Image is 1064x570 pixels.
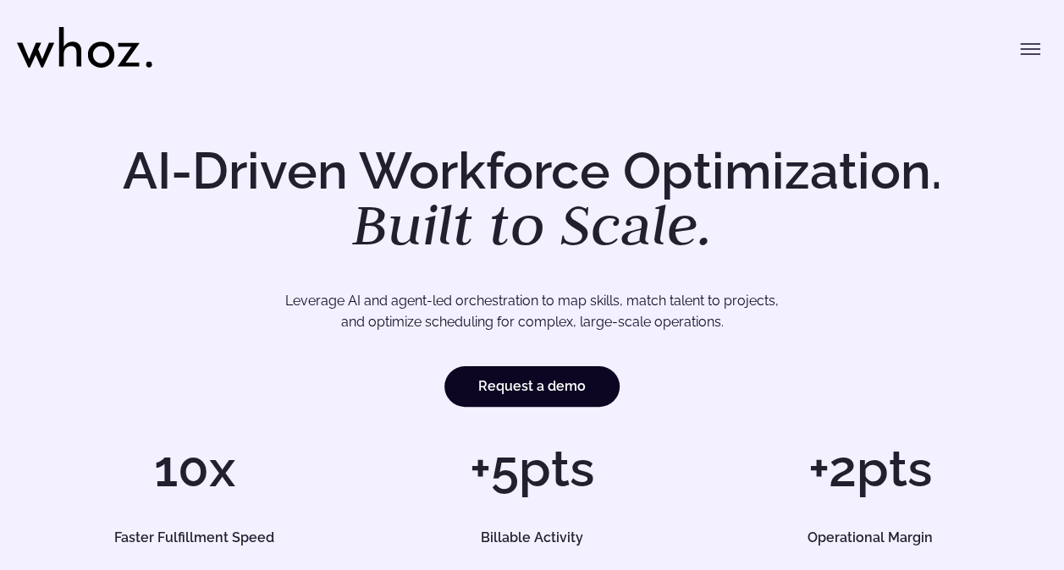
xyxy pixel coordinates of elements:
[444,366,620,407] a: Request a demo
[709,443,1030,494] h1: +2pts
[352,187,713,261] em: Built to Scale.
[1013,32,1047,66] button: Toggle menu
[34,443,355,494] h1: 10x
[99,145,966,254] h1: AI-Driven Workforce Optimization.
[50,531,339,545] h5: Faster Fulfillment Speed
[84,290,980,333] p: Leverage AI and agent-led orchestration to map skills, match talent to projects, and optimize sch...
[388,531,676,545] h5: Billable Activity
[725,531,1014,545] h5: Operational Margin
[372,443,692,494] h1: +5pts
